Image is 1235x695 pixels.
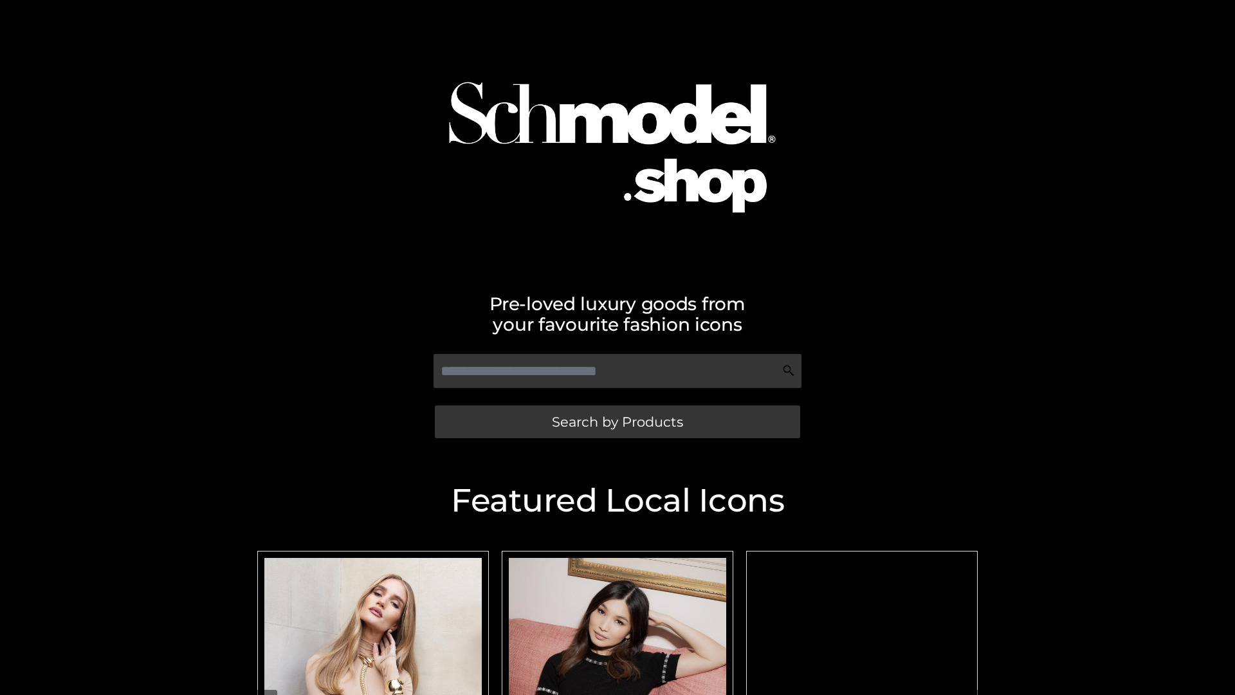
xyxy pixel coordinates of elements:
[782,364,795,377] img: Search Icon
[251,485,984,517] h2: Featured Local Icons​
[552,415,683,429] span: Search by Products
[435,405,800,438] a: Search by Products
[251,293,984,335] h2: Pre-loved luxury goods from your favourite fashion icons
